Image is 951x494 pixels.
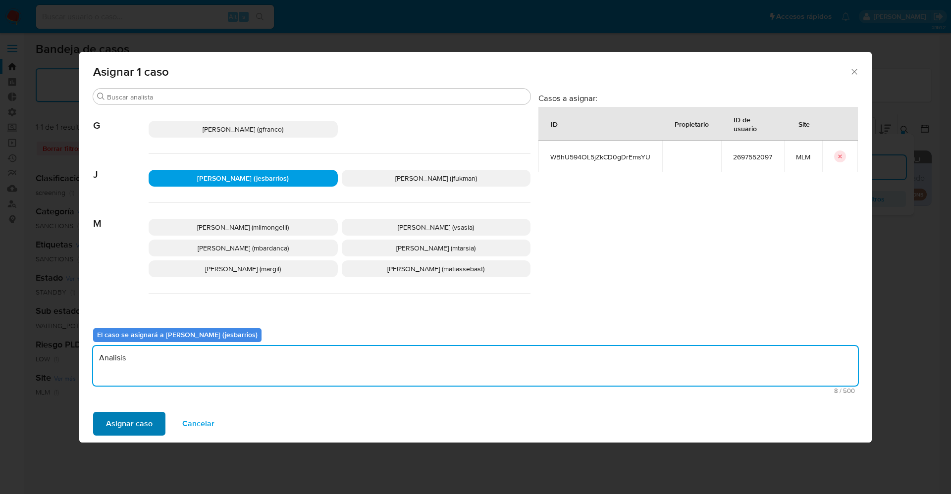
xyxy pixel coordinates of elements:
div: ID de usuario [722,107,784,140]
span: [PERSON_NAME] (mlimongelli) [197,222,289,232]
span: [PERSON_NAME] (margil) [205,264,281,274]
div: [PERSON_NAME] (mlimongelli) [149,219,338,236]
span: [PERSON_NAME] (jesbarrios) [197,173,289,183]
button: icon-button [834,150,846,162]
div: [PERSON_NAME] (jesbarrios) [149,170,338,187]
span: J [93,154,149,181]
span: [PERSON_NAME] (vsasia) [398,222,474,232]
div: ID [539,112,570,136]
button: Cerrar ventana [849,67,858,76]
div: [PERSON_NAME] (vsasia) [342,219,531,236]
div: [PERSON_NAME] (matiassebast) [342,260,531,277]
input: Buscar analista [107,93,527,101]
button: Cancelar [169,412,227,436]
div: [PERSON_NAME] (mtarsia) [342,240,531,256]
div: [PERSON_NAME] (jfukman) [342,170,531,187]
span: MLM [796,152,810,161]
div: Propietario [663,112,721,136]
div: Site [787,112,822,136]
span: 2697552097 [733,152,772,161]
span: Asignar caso [106,413,153,435]
h3: Casos a asignar: [538,93,858,103]
div: [PERSON_NAME] (margil) [149,260,338,277]
span: G [93,105,149,132]
div: [PERSON_NAME] (gfranco) [149,121,338,138]
span: Máximo 500 caracteres [96,388,855,394]
div: [PERSON_NAME] (mbardanca) [149,240,338,256]
span: [PERSON_NAME] (mtarsia) [396,243,475,253]
button: Buscar [97,93,105,100]
span: [PERSON_NAME] (jfukman) [395,173,477,183]
button: Asignar caso [93,412,165,436]
span: WBhU594OL5jZkCD0gDrEmsYU [550,152,650,161]
b: El caso se asignará a [PERSON_NAME] (jesbarrios) [97,330,258,340]
span: Asignar 1 caso [93,66,849,78]
span: M [93,203,149,230]
span: N [93,294,149,320]
span: [PERSON_NAME] (gfranco) [203,124,283,134]
div: assign-modal [79,52,872,443]
span: [PERSON_NAME] (matiassebast) [387,264,484,274]
span: Cancelar [182,413,214,435]
span: [PERSON_NAME] (mbardanca) [198,243,289,253]
textarea: Analisis [93,346,858,386]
